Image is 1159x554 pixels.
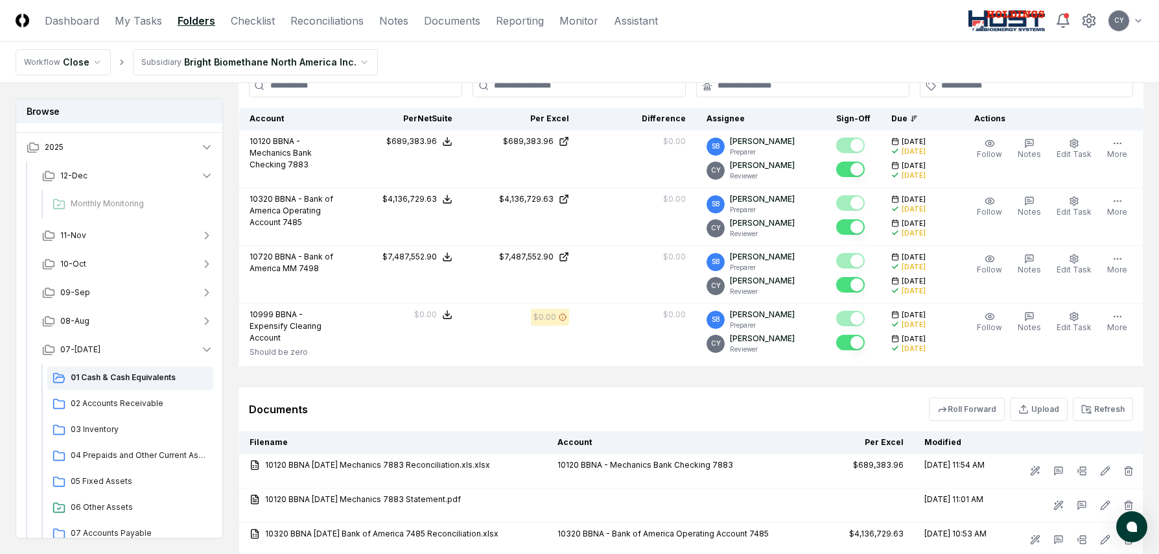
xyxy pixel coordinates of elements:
button: $0.00 [414,309,452,320]
button: Follow [974,193,1005,221]
span: Follow [977,207,1002,217]
span: SB [712,315,720,324]
p: Reviewer [730,287,795,296]
span: [DATE] [902,161,926,171]
span: CY [711,339,721,348]
div: 10320 BBNA - Bank of America Operating Account 7485 [557,528,787,540]
span: Edit Task [1057,265,1092,274]
div: $0.00 [663,193,686,205]
a: 02 Accounts Receivable [47,392,213,416]
button: Follow [974,136,1005,163]
button: Notes [1015,309,1044,336]
a: $689,383.96 [473,136,569,147]
div: Account [250,113,336,125]
button: 09-Sep [32,278,224,307]
button: 11-Nov [32,221,224,250]
button: Mark complete [836,311,865,326]
span: 10999 [250,309,274,319]
th: Sign-Off [826,108,881,130]
td: [DATE] 11:54 AM [914,454,1003,488]
span: [DATE] [902,252,926,262]
button: Mark complete [836,138,865,153]
p: [PERSON_NAME] [730,309,795,320]
button: Edit Task [1054,309,1094,336]
span: BBNA - Bank of America Operating Account 7485 [250,194,333,227]
button: $7,487,552.90 [382,251,452,263]
button: More [1105,251,1130,278]
span: 12-Dec [60,170,88,182]
p: [PERSON_NAME] [730,275,795,287]
a: Folders [178,13,215,29]
span: [DATE] [902,276,926,286]
span: BBNA - Mechanics Bank Checking 7883 [250,136,312,169]
button: 07-[DATE] [32,335,224,364]
p: Should be zero [250,346,336,358]
a: 06 Other Assets [47,496,213,520]
span: BBNA - Expensify Clearing Account [250,309,322,343]
div: $0.00 [663,251,686,263]
div: [DATE] [902,344,926,354]
div: $689,383.96 [386,136,437,147]
p: [PERSON_NAME] [730,217,795,229]
button: More [1105,309,1130,336]
button: Follow [974,309,1005,336]
span: [DATE] [902,310,926,320]
button: 10-Oct [32,250,224,278]
div: [DATE] [902,320,926,330]
div: $0.00 [533,311,556,323]
h3: Browse [16,99,222,123]
button: Upload [1010,398,1068,421]
div: $4,136,729.63 [382,193,437,205]
span: 05 Fixed Assets [71,476,208,487]
th: Per Excel [463,108,579,130]
button: More [1105,193,1130,221]
button: Follow [974,251,1005,278]
span: 08-Aug [60,315,89,327]
a: 10120 BBNA [DATE] Mechanics 7883 Statement.pdf [250,494,537,505]
p: [PERSON_NAME] [730,136,795,147]
span: 09-Sep [60,287,90,298]
div: [DATE] [902,262,926,272]
div: $0.00 [663,309,686,320]
button: Mark complete [836,162,865,177]
span: 10120 [250,136,271,146]
div: $7,487,552.90 [382,251,437,263]
td: [DATE] 11:01 AM [914,488,1003,523]
div: [DATE] [902,147,926,156]
span: 07-[DATE] [60,344,100,355]
span: Notes [1018,149,1041,159]
button: Mark complete [836,253,865,269]
span: Follow [977,322,1002,332]
a: Documents [424,13,480,29]
div: Subsidiary [141,56,181,68]
div: $7,487,552.90 [499,251,554,263]
button: Edit Task [1054,193,1094,221]
a: Notes [379,13,408,29]
th: Per Excel [797,431,914,454]
span: 06 Other Assets [71,501,208,513]
p: Reviewer [730,344,795,354]
button: $4,136,729.63 [382,193,452,205]
span: SB [712,199,720,209]
div: Actions [964,113,1133,125]
a: $7,487,552.90 [473,251,569,263]
th: Difference [579,108,696,130]
span: 10320 [250,194,273,204]
button: Refresh [1073,398,1133,421]
span: Follow [977,265,1002,274]
button: Edit Task [1054,251,1094,278]
button: Mark complete [836,219,865,235]
span: Edit Task [1057,322,1092,332]
a: 05 Fixed Assets [47,470,213,494]
div: [DATE] [902,204,926,214]
div: $4,136,729.63 [499,193,554,205]
th: Account [547,431,797,454]
span: 01 Cash & Cash Equivalents [71,372,208,383]
span: Notes [1018,207,1041,217]
span: BBNA - Bank of America MM 7498 [250,252,333,273]
button: Notes [1015,251,1044,278]
button: $689,383.96 [386,136,452,147]
p: Preparer [730,205,795,215]
p: Reviewer [730,229,795,239]
div: $689,383.96 [503,136,554,147]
